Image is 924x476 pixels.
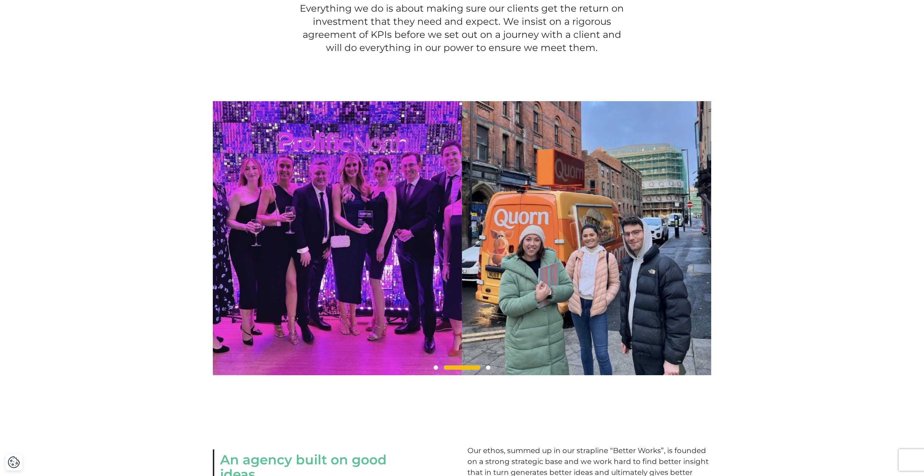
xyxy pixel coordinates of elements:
p: Everything we do is about making sure our clients get the return on investment that they need and... [298,2,626,55]
img: Prolific North Award [213,101,462,375]
img: Ponderosa Quorn Shoot [462,101,711,375]
img: Revisit consent button [8,456,20,468]
button: Cookie Settings [8,456,20,468]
